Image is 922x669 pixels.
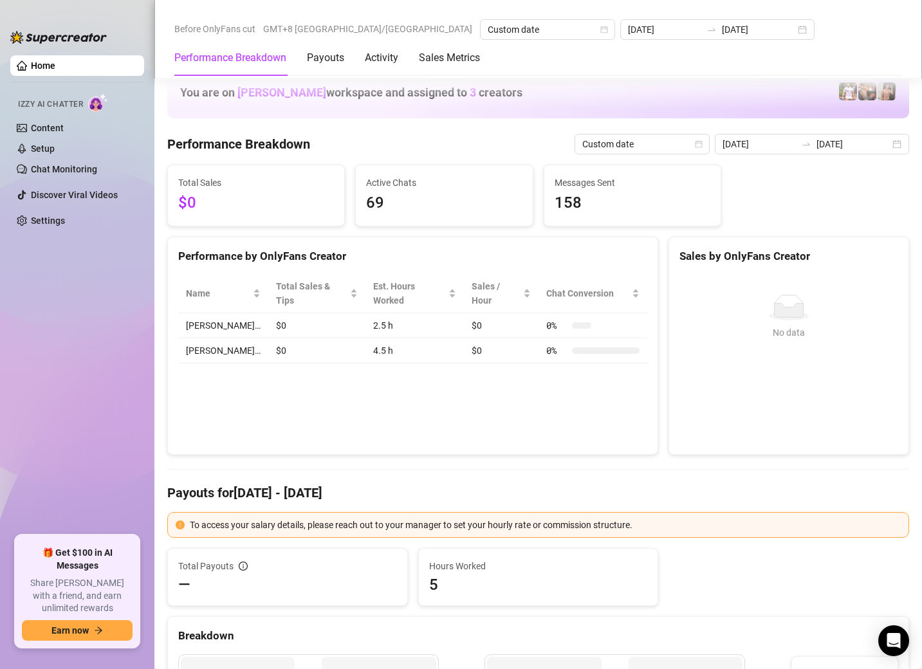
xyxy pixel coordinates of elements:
[685,325,893,340] div: No data
[18,98,83,111] span: Izzy AI Chatter
[178,338,268,363] td: [PERSON_NAME]…
[366,176,522,190] span: Active Chats
[582,134,702,154] span: Custom date
[178,559,234,573] span: Total Payouts
[276,279,347,307] span: Total Sales & Tips
[488,20,607,39] span: Custom date
[816,137,890,151] input: End date
[263,19,472,39] span: GMT+8 [GEOGRAPHIC_DATA]/[GEOGRAPHIC_DATA]
[31,60,55,71] a: Home
[365,313,464,338] td: 2.5 h
[186,286,250,300] span: Name
[470,86,476,99] span: 3
[167,135,310,153] h4: Performance Breakdown
[546,344,567,358] span: 0 %
[878,82,896,100] img: Zach
[31,123,64,133] a: Content
[268,274,365,313] th: Total Sales & Tips
[167,484,909,502] h4: Payouts for [DATE] - [DATE]
[190,518,901,532] div: To access your salary details, please reach out to your manager to set your hourly rate or commis...
[472,279,521,307] span: Sales / Hour
[373,279,446,307] div: Est. Hours Worked
[10,31,107,44] img: logo-BBDzfeDw.svg
[174,19,255,39] span: Before OnlyFans cut
[22,620,133,641] button: Earn nowarrow-right
[429,559,648,573] span: Hours Worked
[178,627,898,645] div: Breakdown
[307,50,344,66] div: Payouts
[178,191,334,215] span: $0
[546,318,567,333] span: 0 %
[600,26,608,33] span: calendar
[178,274,268,313] th: Name
[878,625,909,656] div: Open Intercom Messenger
[31,215,65,226] a: Settings
[51,625,89,636] span: Earn now
[365,338,464,363] td: 4.5 h
[706,24,717,35] span: swap-right
[858,82,876,100] img: Osvaldo
[464,313,539,338] td: $0
[723,137,796,151] input: Start date
[178,313,268,338] td: [PERSON_NAME]…
[178,176,334,190] span: Total Sales
[419,50,480,66] div: Sales Metrics
[801,139,811,149] span: swap-right
[31,190,118,200] a: Discover Viral Videos
[178,574,190,595] span: —
[180,86,522,100] h1: You are on workspace and assigned to creators
[22,547,133,572] span: 🎁 Get $100 in AI Messages
[94,626,103,635] span: arrow-right
[722,23,795,37] input: End date
[706,24,717,35] span: to
[31,143,55,154] a: Setup
[176,520,185,529] span: exclamation-circle
[237,86,326,99] span: [PERSON_NAME]
[268,338,365,363] td: $0
[539,274,647,313] th: Chat Conversion
[464,274,539,313] th: Sales / Hour
[801,139,811,149] span: to
[88,93,108,112] img: AI Chatter
[31,164,97,174] a: Chat Monitoring
[268,313,365,338] td: $0
[178,248,647,265] div: Performance by OnlyFans Creator
[366,191,522,215] span: 69
[546,286,629,300] span: Chat Conversion
[555,191,710,215] span: 158
[628,23,701,37] input: Start date
[174,50,286,66] div: Performance Breakdown
[679,248,898,265] div: Sales by OnlyFans Creator
[464,338,539,363] td: $0
[429,574,648,595] span: 5
[839,82,857,100] img: Hector
[365,50,398,66] div: Activity
[555,176,710,190] span: Messages Sent
[695,140,703,148] span: calendar
[239,562,248,571] span: info-circle
[22,577,133,615] span: Share [PERSON_NAME] with a friend, and earn unlimited rewards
